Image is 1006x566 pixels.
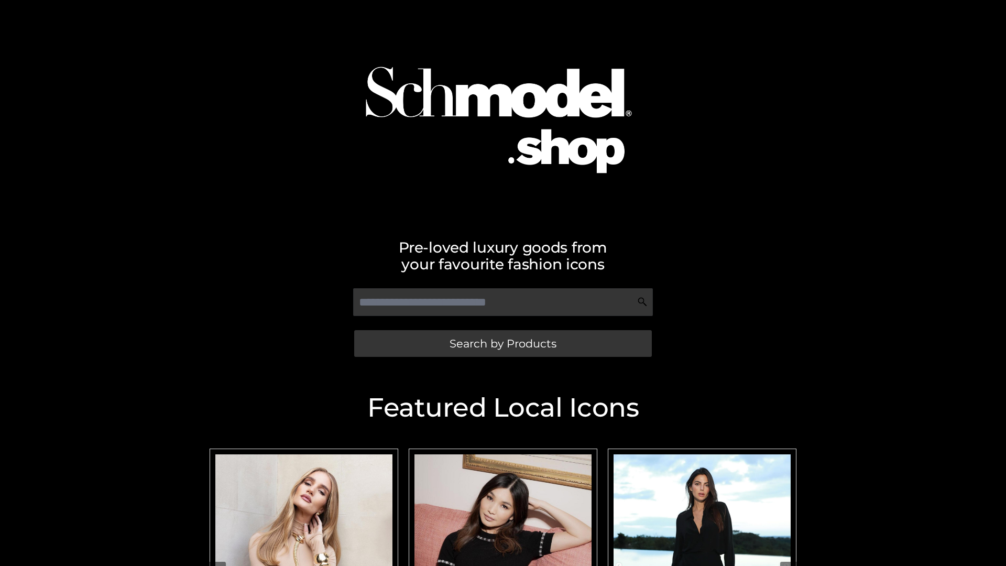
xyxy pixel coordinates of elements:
h2: Featured Local Icons​ [204,395,802,421]
img: Search Icon [637,297,648,307]
h2: Pre-loved luxury goods from your favourite fashion icons [204,239,802,273]
a: Search by Products [354,330,652,357]
span: Search by Products [450,338,556,349]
